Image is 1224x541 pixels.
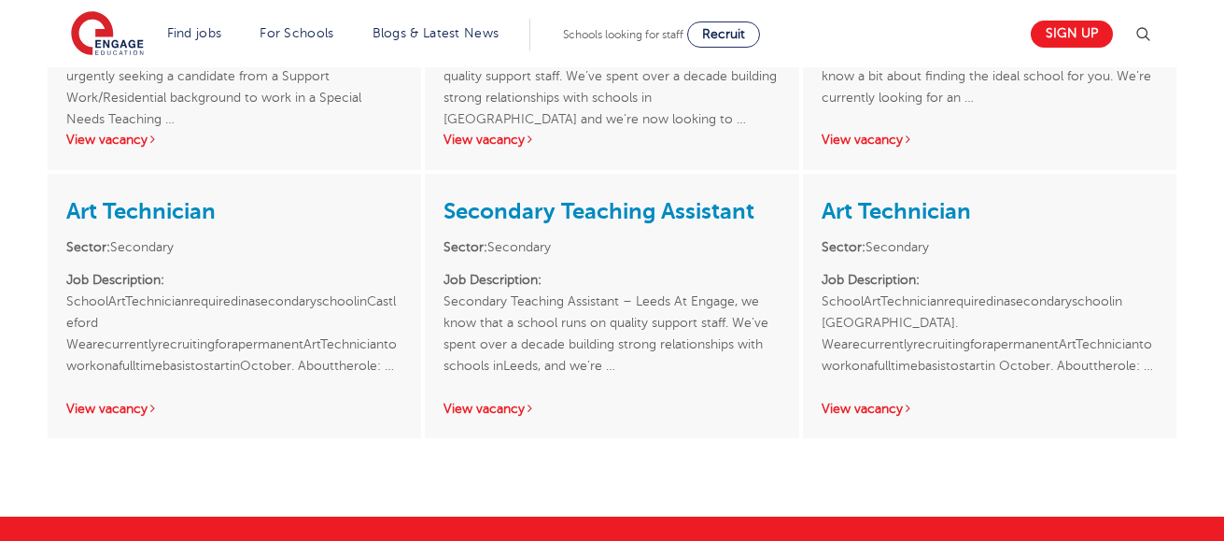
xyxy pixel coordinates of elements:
a: Find jobs [167,26,222,40]
a: View vacancy [443,133,535,147]
a: View vacancy [66,133,158,147]
a: Art Technician [822,198,971,224]
a: View vacancy [822,402,913,416]
li: Secondary [822,236,1158,258]
p: Engage Education are currently working with a thriving special school in [GEOGRAPHIC_DATA] who ar... [66,1,402,108]
a: For Schools [260,26,333,40]
p: SEN School Teaching Assistant At [GEOGRAPHIC_DATA], we know that a school runs on quality support... [443,1,780,108]
a: Secondary Teaching Assistant [443,198,754,224]
a: Recruit [687,21,760,48]
a: View vacancy [443,402,535,416]
strong: Job Description: [822,273,920,287]
strong: Sector: [822,240,865,254]
a: Sign up [1031,21,1113,48]
strong: Sector: [443,240,487,254]
strong: Job Description: [66,273,164,287]
a: Art Technician [66,198,216,224]
span: Recruit [702,27,745,41]
p: SchoolArtTechnicianrequiredinasecondaryschoolin [GEOGRAPHIC_DATA]. Wearecurrentlyrecruitingforape... [822,269,1158,377]
strong: Job Description: [443,273,542,287]
a: View vacancy [822,133,913,147]
li: Secondary [443,236,780,258]
p: SchoolArtTechnicianrequiredinasecondaryschoolinCastleford WearecurrentlyrecruitingforapermanentAr... [66,269,402,377]
li: Secondary [66,236,402,258]
span: Schools looking for staff [563,28,683,41]
p: Secondary Teaching Assistant – Leeds At Engage, we know that a school runs on quality support sta... [443,269,780,377]
a: View vacancy [66,402,158,416]
strong: Sector: [66,240,110,254]
img: Engage Education [71,11,144,58]
a: Blogs & Latest News [373,26,499,40]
